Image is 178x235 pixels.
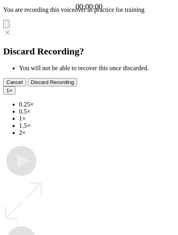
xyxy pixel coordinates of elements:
a: 00:00:00 [76,2,102,11]
button: 1× [3,86,15,95]
p: You are recording this voiceover as practice for training [3,6,175,13]
li: 0.5× [19,108,175,115]
button: Discard Recording [28,78,78,86]
li: You will not be able to recover this once discarded. [19,65,175,72]
li: 2× [19,129,175,136]
li: 1.5× [19,122,175,129]
li: 1× [19,115,175,122]
span: 1 [6,88,9,93]
button: Cancel [3,78,26,86]
li: 0.25× [19,101,175,108]
h2: Discard Recording? [3,46,175,57]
